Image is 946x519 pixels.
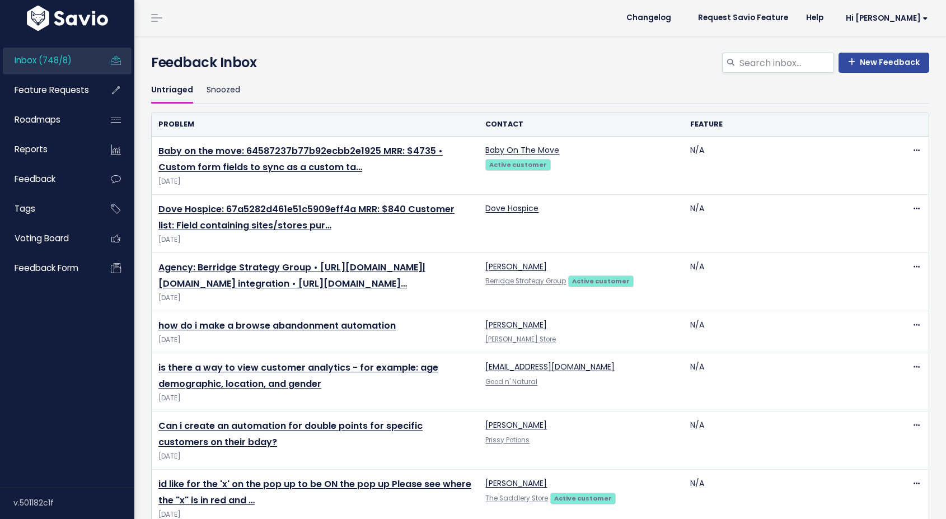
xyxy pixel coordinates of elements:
a: Prissy Potions [485,436,530,445]
a: [PERSON_NAME] [485,419,547,431]
a: Request Savio Feature [689,10,797,26]
th: Contact [479,113,683,136]
a: New Feedback [839,53,929,73]
a: Baby On The Move [485,144,559,156]
a: id like for the 'x' on the pop up to be ON the pop up Please see where the "x" is in red and … [158,478,471,507]
th: Problem [152,113,479,136]
a: how do i make a browse abandonment automation [158,319,396,332]
a: Feature Requests [3,77,93,103]
ul: Filter feature requests [151,77,929,104]
a: Feedback [3,166,93,192]
a: is there a way to view customer analytics - for example: age demographic, location, and gender [158,361,438,390]
a: Snoozed [207,77,240,104]
a: [PERSON_NAME] [485,261,547,272]
a: Dove Hospice [485,203,538,214]
img: logo-white.9d6f32f41409.svg [24,6,111,31]
a: Untriaged [151,77,193,104]
a: [PERSON_NAME] Store [485,335,556,344]
span: Tags [15,203,35,214]
a: [PERSON_NAME] [485,478,547,489]
span: [DATE] [158,176,472,188]
span: [DATE] [158,234,472,246]
div: v.501182c1f [13,488,134,517]
span: Inbox (748/8) [15,54,72,66]
h4: Feedback Inbox [151,53,929,73]
a: [PERSON_NAME] [485,319,547,330]
a: Inbox (748/8) [3,48,93,73]
span: Changelog [626,14,671,22]
span: [DATE] [158,334,472,346]
a: Help [797,10,832,26]
a: Feedback form [3,255,93,281]
span: Reports [15,143,48,155]
a: Roadmaps [3,107,93,133]
a: The Saddlery Store [485,494,548,503]
span: [DATE] [158,292,472,304]
span: Voting Board [15,232,69,244]
strong: Active customer [554,494,612,503]
strong: Active customer [489,160,547,169]
a: [EMAIL_ADDRESS][DOMAIN_NAME] [485,361,615,372]
span: [DATE] [158,392,472,404]
a: Baby on the move: 64587237b77b92ecbb2e1925 MRR: $4735 • Custom form fields to sync as a custom ta… [158,144,443,174]
span: Feedback [15,173,55,185]
span: Roadmaps [15,114,60,125]
a: Berridge Strategy Group [485,277,566,286]
input: Search inbox... [738,53,834,73]
td: N/A [683,311,888,353]
td: N/A [683,195,888,253]
a: Reports [3,137,93,162]
span: Feedback form [15,262,78,274]
a: Can i create an automation for double points for specific customers on their bday? [158,419,423,448]
td: N/A [683,253,888,311]
a: Good n' Natural [485,377,537,386]
a: Active customer [550,492,615,503]
a: Tags [3,196,93,222]
a: Voting Board [3,226,93,251]
span: Feature Requests [15,84,89,96]
a: Active customer [485,158,550,170]
span: Hi [PERSON_NAME] [846,14,928,22]
th: Feature [683,113,888,136]
td: N/A [683,353,888,412]
td: N/A [683,137,888,195]
a: Agency: Berridge Strategy Group • [URL][DOMAIN_NAME]|[DOMAIN_NAME] integration • [URL][DOMAIN_NAME]… [158,261,425,290]
span: [DATE] [158,451,472,462]
a: Dove Hospice: 67a5282d461e51c5909eff4a MRR: $840 Customer list: Field containing sites/stores pur… [158,203,455,232]
td: N/A [683,412,888,470]
strong: Active customer [572,277,630,286]
a: Active customer [568,275,633,286]
a: Hi [PERSON_NAME] [832,10,937,27]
